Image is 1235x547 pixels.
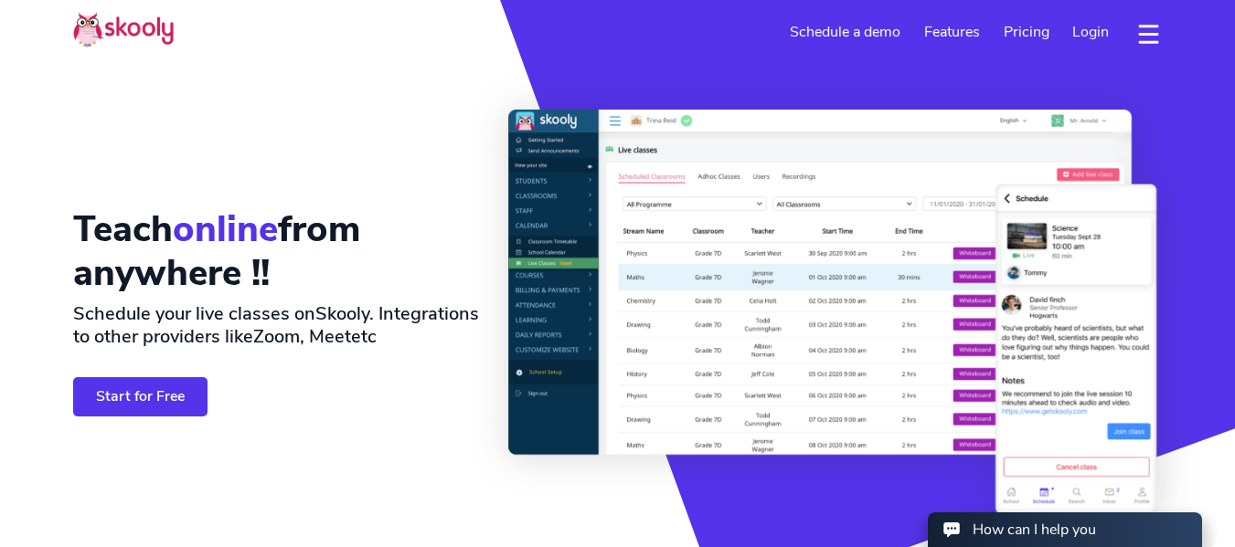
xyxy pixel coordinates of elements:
h2: Schedule your live classes on . Integrations to other providers like etc [73,302,479,348]
a: Pricing [992,17,1061,47]
a: Start for Free [73,377,208,416]
span: Zoom, Meet [253,324,351,349]
span: Pricing [1004,22,1049,42]
img: Skooly [73,12,174,47]
h1: Teach from anywhere !! [73,207,479,295]
span: Login [1072,22,1109,42]
span: online [173,205,278,254]
button: dropdown menu [1135,13,1162,55]
a: Schedule a demo [779,17,913,47]
img: Live classes Software & App - <span class='notranslate'>Skooly | Try for Free [508,110,1162,514]
span: Skooly [315,301,369,326]
a: Features [912,17,992,47]
a: Login [1060,17,1121,47]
